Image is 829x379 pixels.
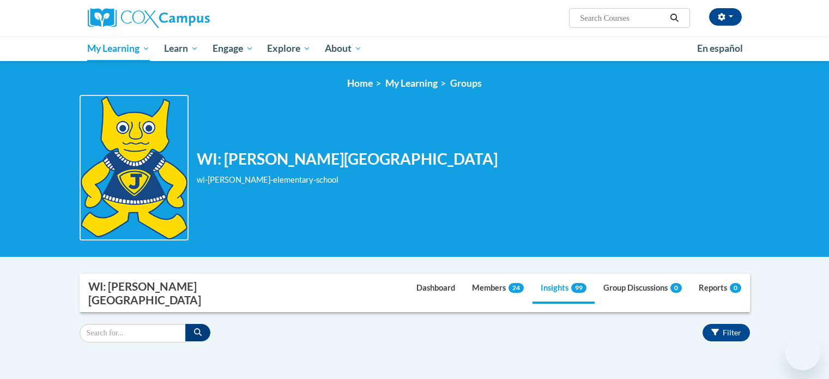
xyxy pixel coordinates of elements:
a: Members24 [464,274,532,304]
a: Dashboard [408,274,463,304]
span: Engage [213,42,253,55]
a: Reports0 [691,274,749,304]
a: My Learning [385,77,438,89]
span: Explore [267,42,311,55]
a: My Learning [81,36,158,61]
span: Learn [164,42,198,55]
span: Filter [723,328,741,337]
a: Group Discussions0 [595,274,690,304]
iframe: Button to launch messaging window [785,335,820,370]
span: My Learning [87,42,150,55]
span: En español [697,43,743,54]
a: Insights99 [533,274,595,304]
button: Search [185,324,210,341]
span: 0 [730,283,741,293]
a: Groups [450,77,482,89]
button: Account Settings [709,8,742,26]
a: En español [690,37,750,60]
span: 99 [571,283,586,293]
input: Search Courses [579,11,666,25]
div: WI: [PERSON_NAME][GEOGRAPHIC_DATA] [88,280,306,306]
h2: WI: [PERSON_NAME][GEOGRAPHIC_DATA] [197,150,498,169]
button: Search [666,11,682,25]
a: Engage [205,36,261,61]
span: 24 [509,283,524,293]
img: Cox Campus [88,8,210,28]
button: Filter [703,324,750,341]
a: Home [347,77,373,89]
span: 0 [670,283,682,293]
div: Main menu [71,36,758,61]
a: About [318,36,369,61]
div: wi-[PERSON_NAME]-elementary-school [197,174,498,186]
a: Explore [260,36,318,61]
input: Search [80,324,186,342]
span: About [325,42,362,55]
a: Learn [157,36,205,61]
